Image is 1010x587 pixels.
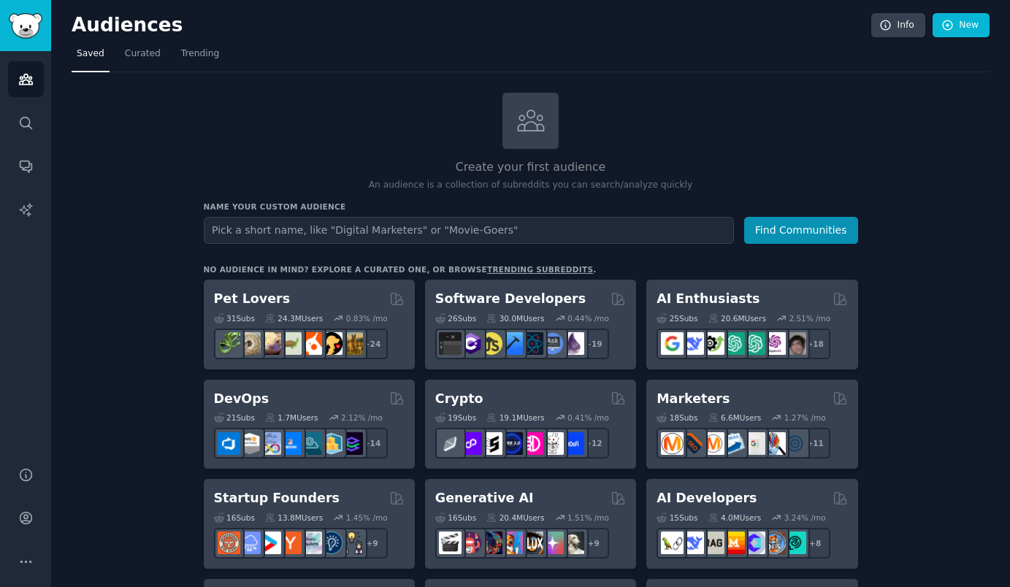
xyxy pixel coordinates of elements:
div: 1.45 % /mo [346,513,388,523]
img: googleads [743,432,765,455]
img: starryai [541,532,564,554]
img: chatgpt_promptDesign [722,332,745,355]
div: + 12 [578,428,609,459]
img: PetAdvice [320,332,343,355]
div: 15 Sub s [657,513,697,523]
img: platformengineering [299,432,322,455]
div: 25 Sub s [657,313,697,323]
div: + 18 [800,329,830,359]
h2: Startup Founders [214,489,340,507]
div: 1.7M Users [265,413,318,423]
a: Trending [176,42,224,72]
img: AItoolsCatalog [702,332,724,355]
h2: Audiences [72,14,871,37]
div: 6.6M Users [708,413,762,423]
span: Saved [77,47,104,61]
img: AWS_Certified_Experts [238,432,261,455]
span: Trending [181,47,219,61]
img: sdforall [500,532,523,554]
img: ethfinance [439,432,462,455]
img: AIDevelopersSociety [784,532,806,554]
img: chatgpt_prompts_ [743,332,765,355]
img: FluxAI [521,532,543,554]
img: growmybusiness [340,532,363,554]
img: Docker_DevOps [259,432,281,455]
a: Curated [120,42,166,72]
img: Entrepreneurship [320,532,343,554]
div: 13.8M Users [265,513,323,523]
img: content_marketing [661,432,684,455]
h2: Create your first audience [204,158,858,177]
div: + 19 [578,329,609,359]
img: ballpython [238,332,261,355]
div: No audience in mind? Explore a curated one, or browse . [204,264,597,275]
img: MistralAI [722,532,745,554]
p: An audience is a collection of subreddits you can search/analyze quickly [204,179,858,192]
div: 3.24 % /mo [784,513,826,523]
img: aws_cdk [320,432,343,455]
img: ethstaker [480,432,502,455]
img: AskComputerScience [541,332,564,355]
img: dalle2 [459,532,482,554]
div: 2.12 % /mo [341,413,383,423]
a: trending subreddits [487,265,593,274]
img: turtle [279,332,302,355]
img: DeepSeek [681,332,704,355]
h2: Pet Lovers [214,290,291,308]
div: 21 Sub s [214,413,255,423]
img: ycombinator [279,532,302,554]
img: dogbreed [340,332,363,355]
img: PlatformEngineers [340,432,363,455]
img: elixir [562,332,584,355]
img: GummySearch logo [9,13,42,39]
div: + 24 [357,329,388,359]
div: 19 Sub s [435,413,476,423]
div: 4.0M Users [708,513,762,523]
img: ArtificalIntelligence [784,332,806,355]
div: 24.3M Users [265,313,323,323]
h2: DevOps [214,390,269,408]
div: + 11 [800,428,830,459]
img: DreamBooth [562,532,584,554]
img: GoogleGeminiAI [661,332,684,355]
div: 31 Sub s [214,313,255,323]
div: 30.0M Users [486,313,544,323]
span: Curated [125,47,161,61]
div: 19.1M Users [486,413,544,423]
img: cockatiel [299,332,322,355]
div: 16 Sub s [214,513,255,523]
div: 1.27 % /mo [784,413,826,423]
div: 0.44 % /mo [567,313,609,323]
img: Emailmarketing [722,432,745,455]
div: 0.83 % /mo [346,313,388,323]
img: learnjavascript [480,332,502,355]
img: defi_ [562,432,584,455]
img: DevOpsLinks [279,432,302,455]
img: reactnative [521,332,543,355]
h3: Name your custom audience [204,202,858,212]
input: Pick a short name, like "Digital Marketers" or "Movie-Goers" [204,217,734,244]
div: + 14 [357,428,388,459]
div: 26 Sub s [435,313,476,323]
img: Rag [702,532,724,554]
a: Info [871,13,925,38]
img: SaaS [238,532,261,554]
img: csharp [459,332,482,355]
img: azuredevops [218,432,240,455]
img: OpenSourceAI [743,532,765,554]
h2: Marketers [657,390,730,408]
img: OnlineMarketing [784,432,806,455]
div: 18 Sub s [657,413,697,423]
img: bigseo [681,432,704,455]
img: llmops [763,532,786,554]
img: AskMarketing [702,432,724,455]
div: + 9 [578,528,609,559]
img: CryptoNews [541,432,564,455]
img: 0xPolygon [459,432,482,455]
div: 2.51 % /mo [789,313,830,323]
img: leopardgeckos [259,332,281,355]
img: DeepSeek [681,532,704,554]
img: indiehackers [299,532,322,554]
img: startup [259,532,281,554]
img: EntrepreneurRideAlong [218,532,240,554]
